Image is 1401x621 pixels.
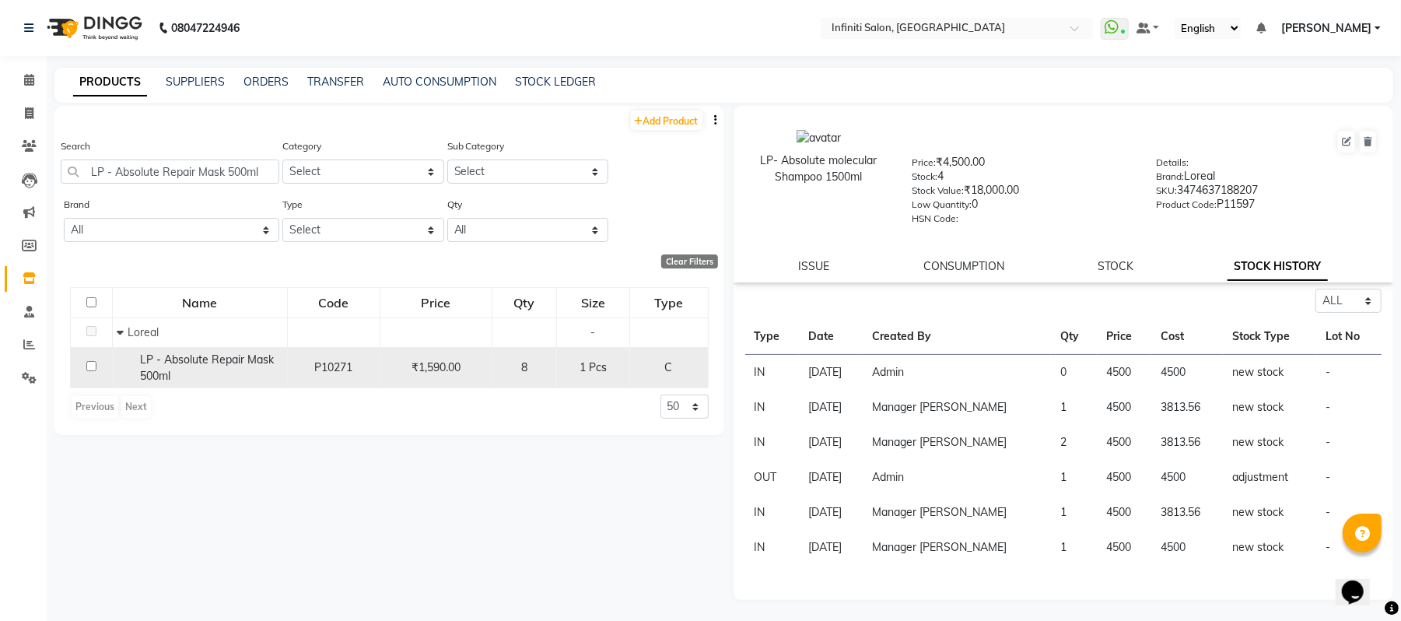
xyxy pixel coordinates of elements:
[1316,425,1382,460] td: -
[307,75,364,89] a: TRANSFER
[799,319,863,355] th: Date
[289,289,379,317] div: Code
[1151,390,1223,425] td: 3813.56
[1097,460,1151,495] td: 4500
[1223,460,1316,495] td: adjustment
[1157,196,1378,218] div: P11597
[381,289,491,317] div: Price
[1157,198,1217,212] label: Product Code:
[1157,184,1178,198] label: SKU:
[493,289,555,317] div: Qty
[64,198,89,212] label: Brand
[1336,559,1385,605] iframe: chat widget
[383,75,496,89] a: AUTO CONSUMPTION
[1157,168,1378,190] div: Loreal
[912,196,1133,218] div: 0
[1157,182,1378,204] div: 3474637188207
[117,325,128,339] span: Collapse Row
[412,360,461,374] span: ₹1,590.00
[912,182,1133,204] div: ₹18,000.00
[1151,425,1223,460] td: 3813.56
[745,530,800,565] td: IN
[799,259,830,273] a: ISSUE
[447,139,505,153] label: Sub Category
[1316,319,1382,355] th: Lot No
[1228,253,1328,281] a: STOCK HISTORY
[1281,20,1371,37] span: [PERSON_NAME]
[1223,319,1316,355] th: Stock Type
[799,390,863,425] td: [DATE]
[912,156,936,170] label: Price:
[128,325,159,339] span: Loreal
[863,530,1052,565] td: Manager [PERSON_NAME]
[912,212,958,226] label: HSN Code:
[745,390,800,425] td: IN
[1097,425,1151,460] td: 4500
[1316,495,1382,530] td: -
[912,154,1133,176] div: ₹4,500.00
[863,390,1052,425] td: Manager [PERSON_NAME]
[863,425,1052,460] td: Manager [PERSON_NAME]
[1223,425,1316,460] td: new stock
[912,170,937,184] label: Stock:
[1097,495,1151,530] td: 4500
[243,75,289,89] a: ORDERS
[1223,355,1316,391] td: new stock
[745,460,800,495] td: OUT
[140,353,274,383] span: LP - Absolute Repair Mask 500ml
[1223,390,1316,425] td: new stock
[171,6,240,50] b: 08047224946
[1316,530,1382,565] td: -
[745,495,800,530] td: IN
[1157,156,1189,170] label: Details:
[1223,495,1316,530] td: new stock
[1151,495,1223,530] td: 3813.56
[1097,390,1151,425] td: 4500
[1051,355,1097,391] td: 0
[799,425,863,460] td: [DATE]
[1316,390,1382,425] td: -
[1316,460,1382,495] td: -
[912,184,964,198] label: Stock Value:
[447,198,462,212] label: Qty
[863,460,1052,495] td: Admin
[590,325,595,339] span: -
[1051,425,1097,460] td: 2
[61,139,90,153] label: Search
[1151,355,1223,391] td: 4500
[665,360,673,374] span: C
[114,289,286,317] div: Name
[631,289,707,317] div: Type
[631,111,702,130] a: Add Product
[1097,530,1151,565] td: 4500
[1051,495,1097,530] td: 1
[1151,319,1223,355] th: Cost
[1157,170,1185,184] label: Brand:
[661,254,718,268] div: Clear Filters
[1097,355,1151,391] td: 4500
[521,360,527,374] span: 8
[1316,355,1382,391] td: -
[40,6,146,50] img: logo
[282,198,303,212] label: Type
[1051,460,1097,495] td: 1
[863,355,1052,391] td: Admin
[515,75,596,89] a: STOCK LEDGER
[912,168,1133,190] div: 4
[314,360,352,374] span: P10271
[863,319,1052,355] th: Created By
[1223,530,1316,565] td: new stock
[558,289,629,317] div: Size
[797,130,841,146] img: avatar
[745,319,800,355] th: Type
[799,530,863,565] td: [DATE]
[912,198,972,212] label: Low Quantity:
[745,355,800,391] td: IN
[73,68,147,96] a: PRODUCTS
[61,160,279,184] input: Search by product name or code
[799,460,863,495] td: [DATE]
[282,139,321,153] label: Category
[1051,319,1097,355] th: Qty
[1051,390,1097,425] td: 1
[1097,319,1151,355] th: Price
